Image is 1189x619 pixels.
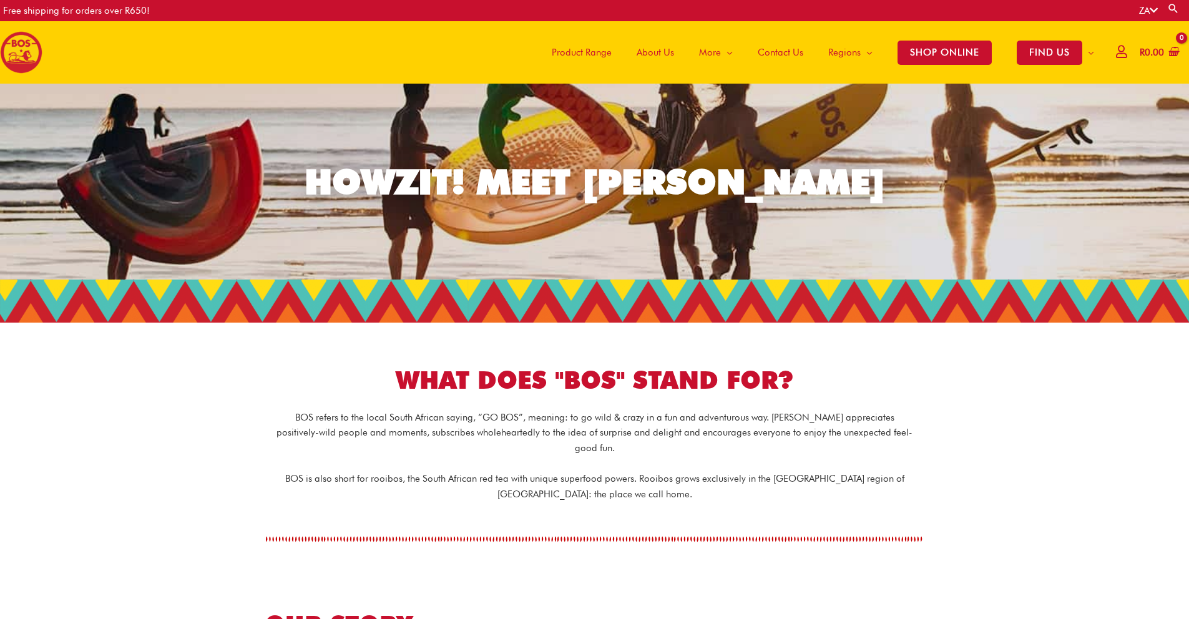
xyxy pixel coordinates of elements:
[637,34,674,71] span: About Us
[1167,2,1180,14] a: Search button
[745,21,816,84] a: Contact Us
[530,21,1107,84] nav: Site Navigation
[245,363,944,397] h1: WHAT DOES "BOS" STAND FOR?
[305,165,885,199] div: HOWZIT! MEET [PERSON_NAME]
[758,34,803,71] span: Contact Us
[828,34,861,71] span: Regions
[898,41,992,65] span: SHOP ONLINE
[1017,41,1082,65] span: FIND US
[1140,47,1164,58] bdi: 0.00
[552,34,612,71] span: Product Range
[276,471,913,502] p: BOS is also short for rooibos, the South African red tea with unique superfood powers. Rooibos gr...
[816,21,885,84] a: Regions
[624,21,687,84] a: About Us
[1140,47,1145,58] span: R
[687,21,745,84] a: More
[1137,39,1180,67] a: View Shopping Cart, empty
[539,21,624,84] a: Product Range
[1139,5,1158,16] a: ZA
[276,410,913,456] p: BOS refers to the local South African saying, “GO BOS”, meaning: to go wild & crazy in a fun and ...
[699,34,721,71] span: More
[885,21,1004,84] a: SHOP ONLINE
